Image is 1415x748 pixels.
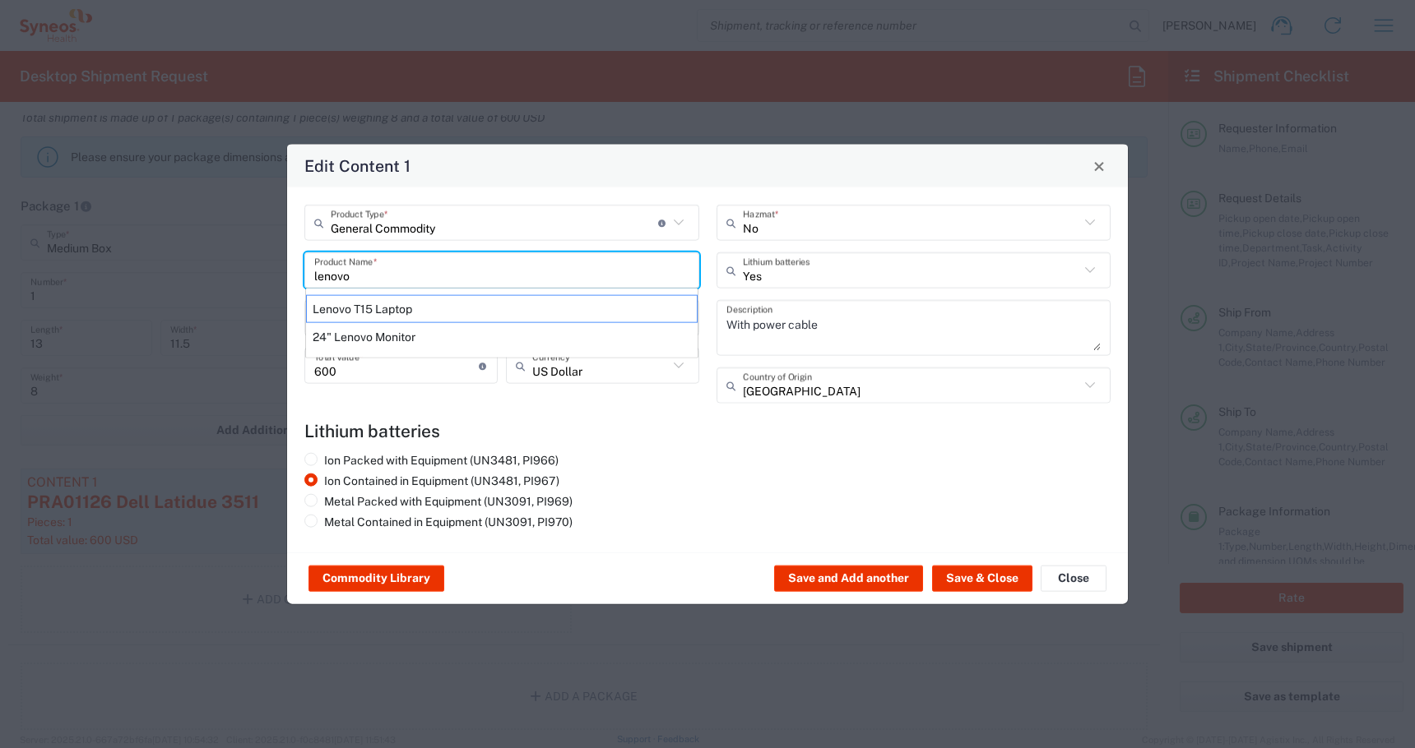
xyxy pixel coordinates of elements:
[1088,155,1111,178] button: Close
[306,295,698,323] div: Lenovo T15 Laptop
[304,494,573,509] label: Metal Packed with Equipment (UN3091, PI969)
[304,154,411,178] h4: Edit Content 1
[304,421,1111,441] h4: Lithium batteries
[309,566,444,592] button: Commodity Library
[304,473,559,488] label: Ion Contained in Equipment (UN3481, PI967)
[304,515,573,529] label: Metal Contained in Equipment (UN3091, PI970)
[774,566,923,592] button: Save and Add another
[304,453,559,468] label: Ion Packed with Equipment (UN3481, PI966)
[932,566,1032,592] button: Save & Close
[306,323,698,351] div: 24" Lenovo Monitor
[1041,566,1106,592] button: Close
